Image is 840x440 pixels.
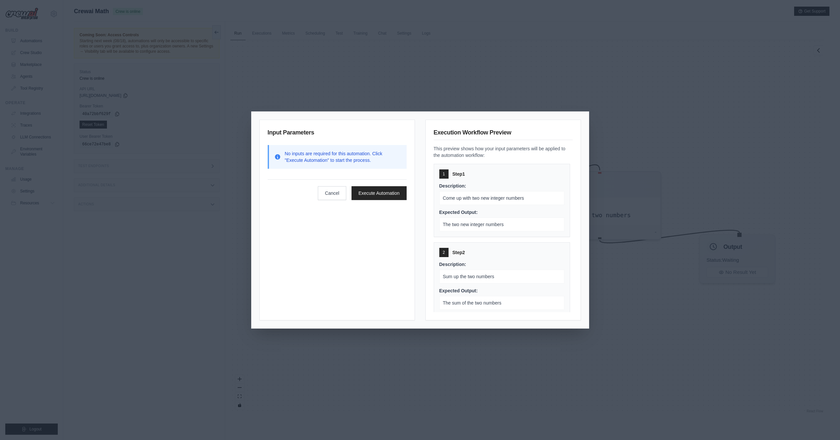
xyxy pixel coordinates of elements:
span: Sum up the two numbers [443,274,494,279]
span: Expected Output: [439,288,478,293]
button: Cancel [318,186,346,200]
span: Step 2 [453,249,465,256]
span: 1 [443,171,445,177]
span: Description: [439,262,466,267]
p: No inputs are required for this automation. Click "Execute Automation" to start the process. [285,150,401,163]
span: Come up with two new integer numbers [443,195,524,201]
h3: Input Parameters [268,128,407,140]
h3: Execution Workflow Preview [434,128,573,140]
span: The sum of the two numbers [443,300,501,306]
span: Step 1 [453,171,465,177]
span: Description: [439,183,466,189]
button: Execute Automation [352,186,407,200]
p: This preview shows how your input parameters will be applied to the automation workflow: [434,145,573,159]
span: 2 [443,250,445,255]
iframe: Chat Widget [807,408,840,440]
span: The two new integer numbers [443,222,504,227]
span: Expected Output: [439,210,478,215]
